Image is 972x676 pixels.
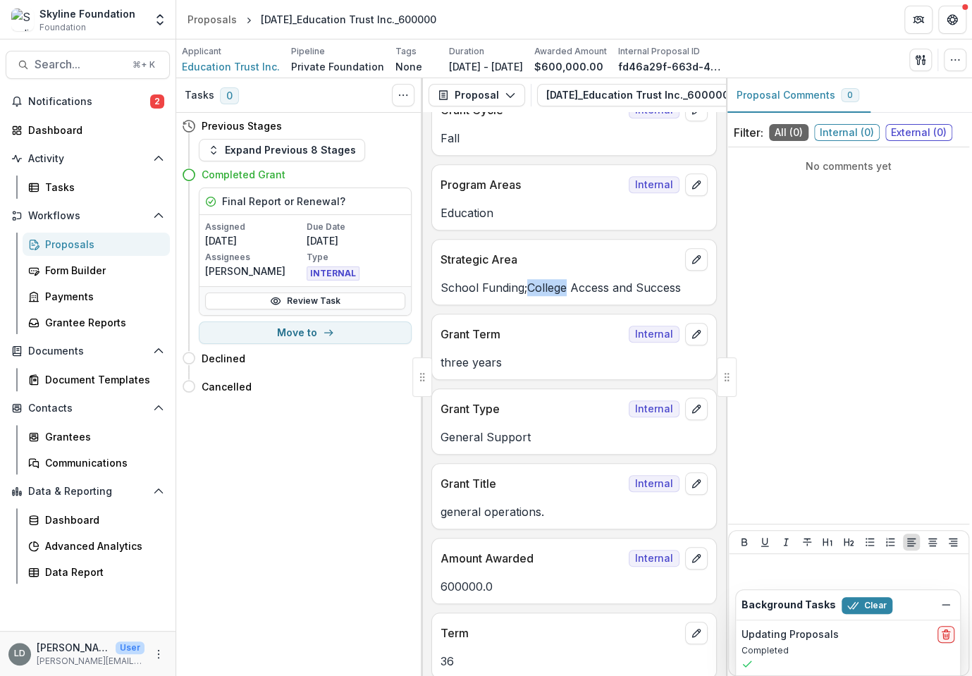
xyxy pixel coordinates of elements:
[307,266,359,281] span: INTERNAL
[629,400,679,417] span: Internal
[945,534,961,551] button: Align Right
[629,176,679,193] span: Internal
[23,311,170,334] a: Grantee Reports
[441,279,708,296] p: School Funding;College Access and Success
[182,9,242,30] a: Proposals
[6,147,170,170] button: Open Activity
[736,534,753,551] button: Bold
[840,534,857,551] button: Heading 2
[202,167,285,182] h4: Completed Grant
[441,204,708,221] p: Education
[441,326,623,343] p: Grant Term
[449,45,484,58] p: Duration
[307,221,405,233] p: Due Date
[116,641,144,654] p: User
[924,534,941,551] button: Align Center
[150,646,167,663] button: More
[441,176,623,193] p: Program Areas
[23,233,170,256] a: Proposals
[618,59,724,74] p: fd46a29f-663d-41c6-a09c-49735a13c739
[182,9,442,30] nav: breadcrumb
[937,596,954,613] button: Dismiss
[441,475,623,492] p: Grant Title
[441,653,708,670] p: 36
[734,159,964,173] p: No comments yet
[28,153,147,165] span: Activity
[6,340,170,362] button: Open Documents
[45,539,159,553] div: Advanced Analytics
[182,59,280,74] a: Education Trust Inc.
[45,315,159,330] div: Grantee Reports
[23,508,170,531] a: Dashboard
[150,6,170,34] button: Open entity switcher
[45,512,159,527] div: Dashboard
[23,451,170,474] a: Communications
[937,626,954,643] button: delete
[6,118,170,142] a: Dashboard
[23,176,170,199] a: Tasks
[395,59,422,74] p: None
[205,293,405,309] a: Review Task
[28,486,147,498] span: Data & Reporting
[202,351,245,366] h4: Declined
[185,90,214,102] h3: Tasks
[6,51,170,79] button: Search...
[769,124,808,141] span: All ( 0 )
[45,429,159,444] div: Grantees
[23,285,170,308] a: Payments
[441,503,708,520] p: general operations.
[6,204,170,227] button: Open Workflows
[629,326,679,343] span: Internal
[392,84,414,106] button: Toggle View Cancelled Tasks
[725,78,871,113] button: Proposal Comments
[429,84,525,106] button: Proposal
[37,640,110,655] p: [PERSON_NAME]
[45,289,159,304] div: Payments
[28,210,147,222] span: Workflows
[685,472,708,495] button: edit
[441,578,708,595] p: 600000.0
[534,59,603,74] p: $600,000.00
[23,259,170,282] a: Form Builder
[45,565,159,579] div: Data Report
[882,534,899,551] button: Ordered List
[441,429,708,445] p: General Support
[14,649,25,658] div: Lisa Dinh
[685,248,708,271] button: edit
[685,323,708,345] button: edit
[205,251,304,264] p: Assignees
[777,534,794,551] button: Italicize
[45,180,159,195] div: Tasks
[45,372,159,387] div: Document Templates
[799,534,816,551] button: Strike
[199,139,365,161] button: Expand Previous 8 Stages
[35,58,124,71] span: Search...
[847,90,853,100] span: 0
[441,354,708,371] p: three years
[23,534,170,558] a: Advanced Analytics
[938,6,966,34] button: Get Help
[819,534,836,551] button: Heading 1
[150,94,164,109] span: 2
[23,368,170,391] a: Document Templates
[205,264,304,278] p: [PERSON_NAME]
[842,597,892,614] button: Clear
[182,45,221,58] p: Applicant
[395,45,417,58] p: Tags
[307,251,405,264] p: Type
[11,8,34,31] img: Skyline Foundation
[39,6,135,21] div: Skyline Foundation
[814,124,880,141] span: Internal ( 0 )
[307,233,405,248] p: [DATE]
[220,87,239,104] span: 0
[23,425,170,448] a: Grantees
[28,345,147,357] span: Documents
[903,534,920,551] button: Align Left
[534,45,607,58] p: Awarded Amount
[756,534,773,551] button: Underline
[449,59,523,74] p: [DATE] - [DATE]
[685,173,708,196] button: edit
[441,130,708,147] p: Fall
[441,625,679,641] p: Term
